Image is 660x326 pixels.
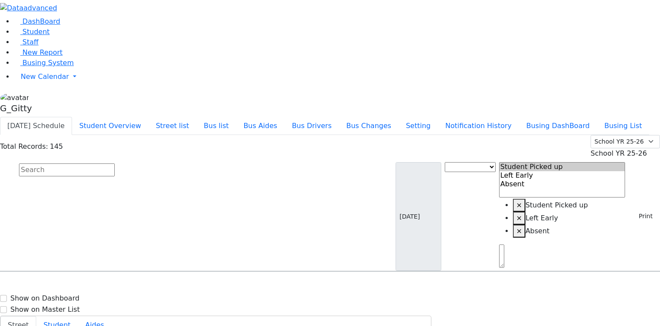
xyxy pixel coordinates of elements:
option: Student Picked up [500,163,625,171]
input: Search [19,163,115,176]
button: Bus list [196,117,236,135]
span: School YR 25-26 [591,149,647,157]
textarea: Search [499,244,504,268]
button: Student Overview [72,117,148,135]
a: Busing System [14,59,74,67]
span: Staff [22,38,38,46]
button: Street list [148,117,196,135]
button: Setting [399,117,438,135]
a: Student [14,28,50,36]
button: Notification History [438,117,519,135]
button: Remove item [513,212,525,225]
button: Bus Aides [236,117,284,135]
a: Staff [14,38,38,46]
button: Print [629,210,657,223]
a: New Report [14,48,63,56]
button: Busing DashBoard [519,117,597,135]
span: Left Early [525,214,558,222]
span: New Calendar [21,72,69,81]
span: Absent [525,227,550,235]
button: Remove item [513,225,525,238]
li: Student Picked up [513,199,625,212]
span: × [516,201,522,209]
option: Left Early [500,171,625,180]
option: Absent [500,180,625,188]
span: Busing System [22,59,74,67]
label: Show on Master List [10,304,80,315]
span: 145 [50,142,63,150]
span: × [516,227,522,235]
a: DashBoard [14,17,60,25]
span: Student Picked up [525,201,588,209]
span: Student [22,28,50,36]
span: New Report [22,48,63,56]
li: Absent [513,225,625,238]
span: DashBoard [22,17,60,25]
button: Busing List [597,117,649,135]
select: Default select example [591,135,660,148]
li: Left Early [513,212,625,225]
button: Bus Drivers [285,117,339,135]
label: Show on Dashboard [10,293,79,304]
span: × [516,214,522,222]
button: Remove item [513,199,525,212]
button: Bus Changes [339,117,399,135]
a: New Calendar [14,68,660,85]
